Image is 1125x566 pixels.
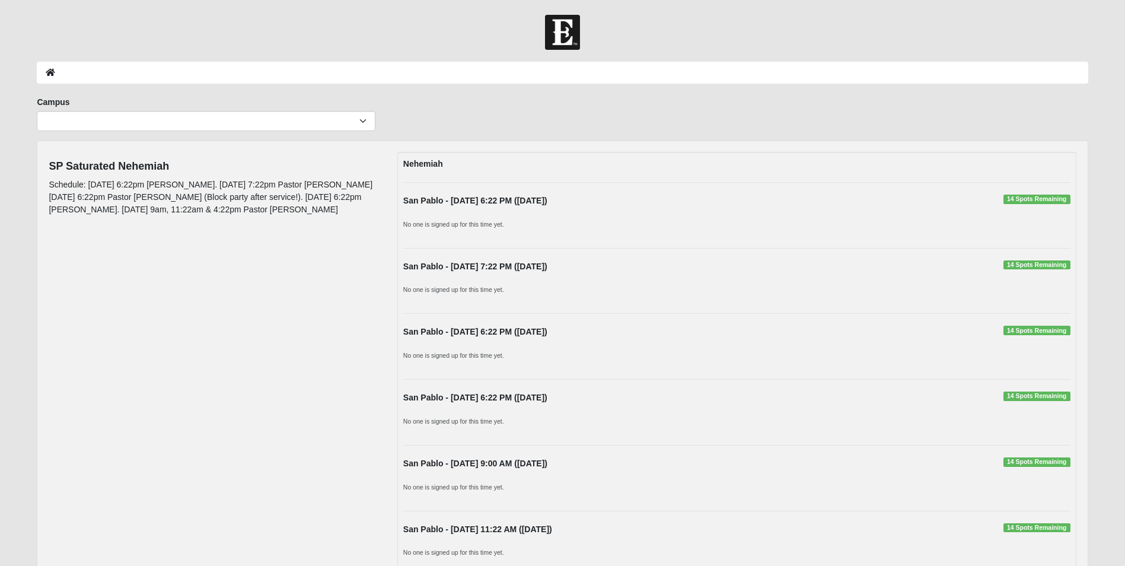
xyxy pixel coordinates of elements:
[403,286,504,293] small: No one is signed up for this time yet.
[1003,260,1070,270] span: 14 Spots Remaining
[1003,326,1070,335] span: 14 Spots Remaining
[403,459,547,468] strong: San Pablo - [DATE] 9:00 AM ([DATE])
[403,418,504,425] small: No one is signed up for this time yet.
[1003,195,1070,204] span: 14 Spots Remaining
[403,549,504,556] small: No one is signed up for this time yet.
[403,327,547,336] strong: San Pablo - [DATE] 6:22 PM ([DATE])
[545,15,580,50] img: Church of Eleven22 Logo
[1003,457,1070,467] span: 14 Spots Remaining
[49,179,379,216] p: Schedule: [DATE] 6:22pm [PERSON_NAME]. [DATE] 7:22pm Pastor [PERSON_NAME] [DATE] 6:22pm Pastor [P...
[49,160,379,173] h4: SP Saturated Nehemiah
[403,196,547,205] strong: San Pablo - [DATE] 6:22 PM ([DATE])
[37,96,69,108] label: Campus
[403,262,547,271] strong: San Pablo - [DATE] 7:22 PM ([DATE])
[1003,523,1070,533] span: 14 Spots Remaining
[403,159,443,168] strong: Nehemiah
[403,393,547,402] strong: San Pablo - [DATE] 6:22 PM ([DATE])
[1003,392,1070,401] span: 14 Spots Remaining
[403,524,552,534] strong: San Pablo - [DATE] 11:22 AM ([DATE])
[403,484,504,491] small: No one is signed up for this time yet.
[403,352,504,359] small: No one is signed up for this time yet.
[403,221,504,228] small: No one is signed up for this time yet.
